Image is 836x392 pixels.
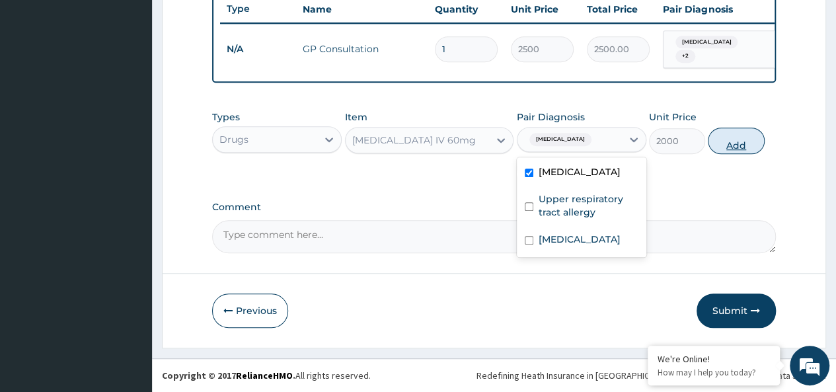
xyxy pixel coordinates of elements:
[658,367,770,378] p: How may I help you today?
[539,165,621,178] label: [MEDICAL_DATA]
[162,370,295,381] strong: Copyright © 2017 .
[77,114,182,247] span: We're online!
[220,37,296,61] td: N/A
[217,7,248,38] div: Minimize live chat window
[649,110,697,124] label: Unit Price
[352,134,476,147] div: [MEDICAL_DATA] IV 60mg
[24,66,54,99] img: d_794563401_company_1708531726252_794563401
[219,133,248,146] div: Drugs
[476,369,826,382] div: Redefining Heath Insurance in [GEOGRAPHIC_DATA] using Telemedicine and Data Science!
[708,128,764,154] button: Add
[152,358,836,392] footer: All rights reserved.
[517,110,585,124] label: Pair Diagnosis
[345,110,367,124] label: Item
[69,74,222,91] div: Chat with us now
[212,112,240,123] label: Types
[296,36,428,62] td: GP Consultation
[212,294,288,328] button: Previous
[212,202,776,213] label: Comment
[697,294,776,328] button: Submit
[658,353,770,365] div: We're Online!
[7,256,252,302] textarea: Type your message and hit 'Enter'
[236,370,293,381] a: RelianceHMO
[539,192,638,219] label: Upper respiratory tract allergy
[675,50,695,63] span: + 2
[529,133,591,146] span: [MEDICAL_DATA]
[675,36,738,49] span: [MEDICAL_DATA]
[539,233,621,246] label: [MEDICAL_DATA]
